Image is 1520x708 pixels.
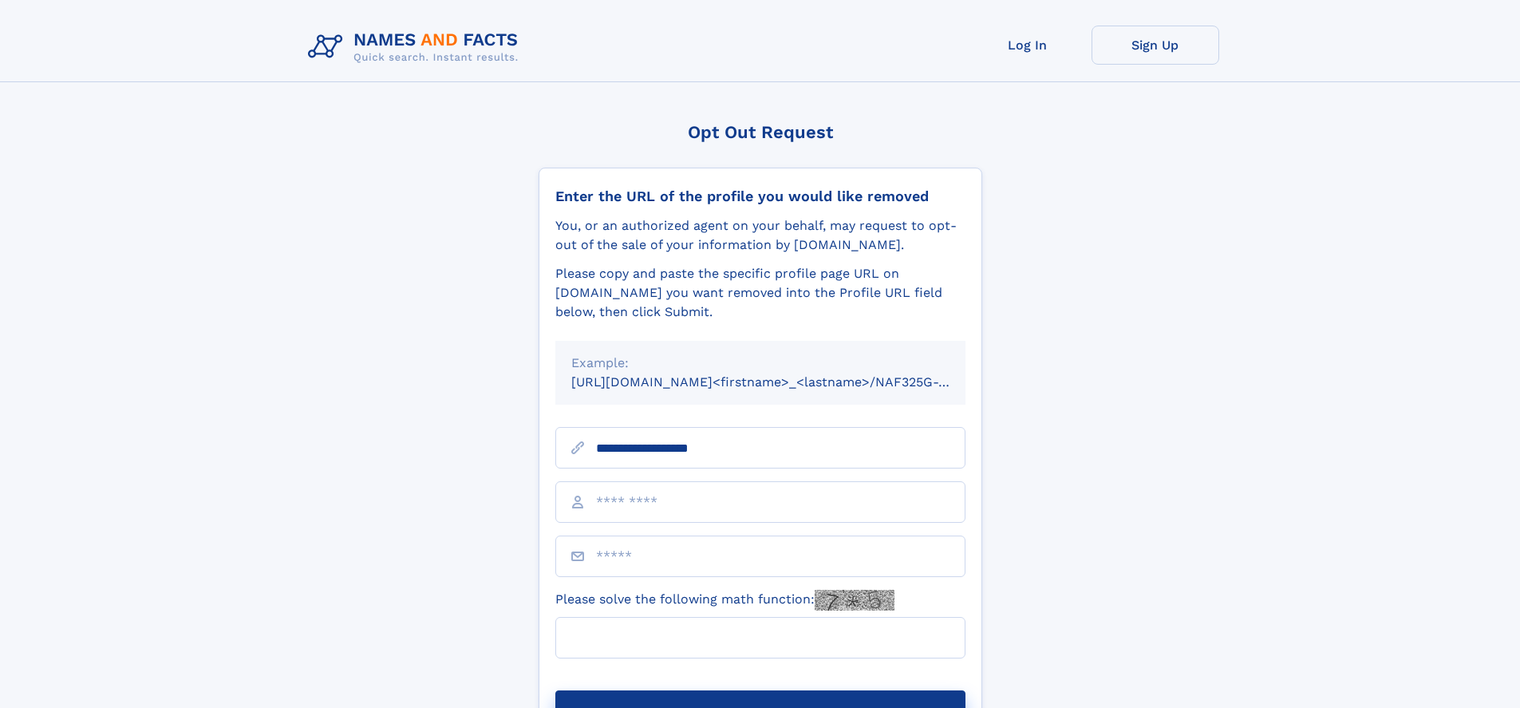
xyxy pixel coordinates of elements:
div: You, or an authorized agent on your behalf, may request to opt-out of the sale of your informatio... [555,216,965,255]
label: Please solve the following math function: [555,590,894,611]
a: Log In [964,26,1092,65]
div: Opt Out Request [539,122,982,142]
small: [URL][DOMAIN_NAME]<firstname>_<lastname>/NAF325G-xxxxxxxx [571,374,996,390]
img: Logo Names and Facts [302,26,531,69]
div: Enter the URL of the profile you would like removed [555,188,965,205]
div: Example: [571,354,950,373]
div: Please copy and paste the specific profile page URL on [DOMAIN_NAME] you want removed into the Pr... [555,264,965,322]
a: Sign Up [1092,26,1219,65]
